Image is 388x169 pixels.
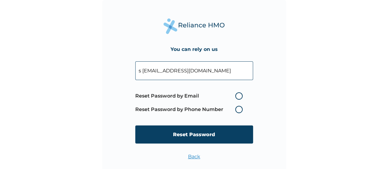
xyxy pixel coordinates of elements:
h4: You can rely on us [171,46,218,52]
img: Reliance Health's Logo [163,18,225,34]
label: Reset Password by Email [135,92,246,100]
span: Password reset method [135,89,246,116]
input: Reset Password [135,125,253,144]
a: Back [188,154,200,159]
label: Reset Password by Phone Number [135,106,246,113]
input: Your Enrollee ID or Email Address [135,61,253,80]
